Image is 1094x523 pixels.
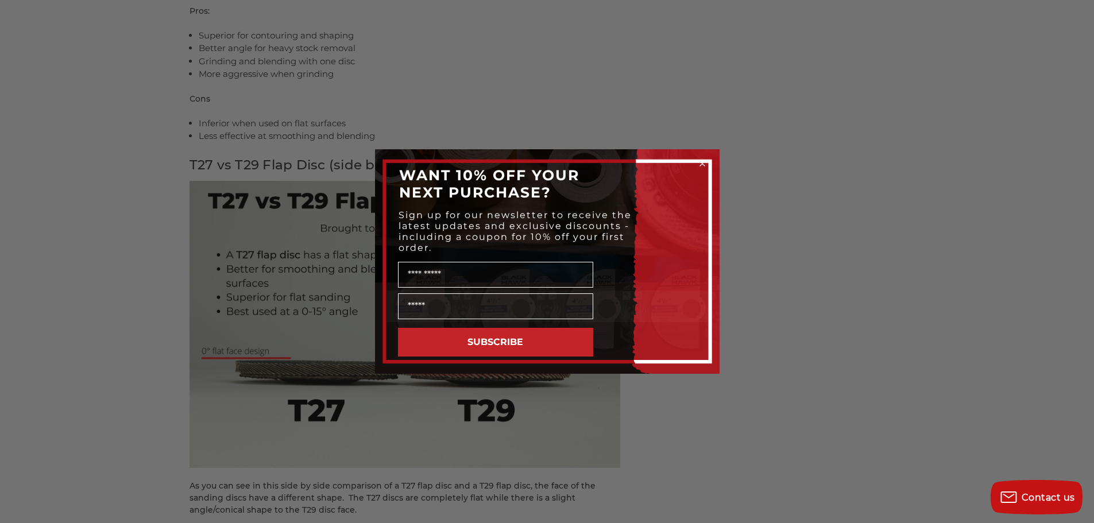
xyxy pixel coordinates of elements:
[991,480,1083,514] button: Contact us
[399,210,632,253] span: Sign up for our newsletter to receive the latest updates and exclusive discounts - including a co...
[399,166,579,201] span: WANT 10% OFF YOUR NEXT PURCHASE?
[398,293,593,319] input: Email
[697,158,708,169] button: Close dialog
[1022,492,1075,503] span: Contact us
[398,328,593,357] button: SUBSCRIBE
